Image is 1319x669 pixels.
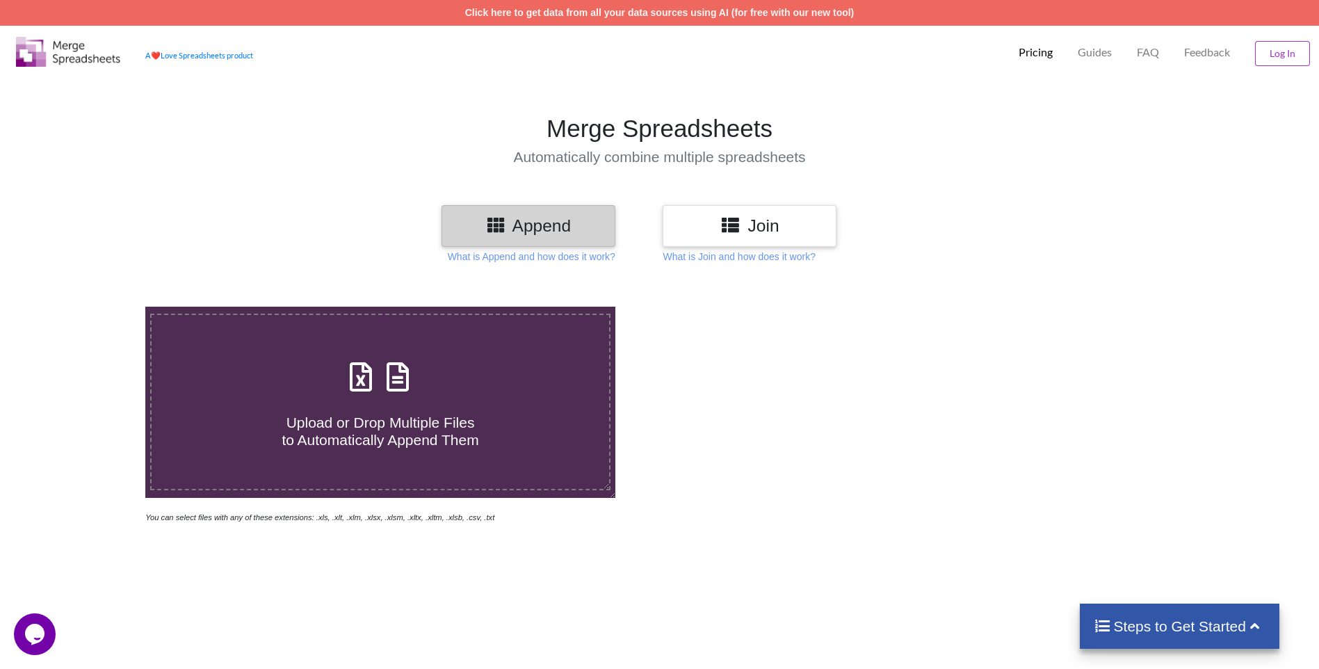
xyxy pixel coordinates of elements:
p: What is Append and how does it work? [448,250,615,264]
p: Guides [1078,45,1112,60]
span: Feedback [1184,47,1230,58]
i: You can select files with any of these extensions: .xls, .xlt, .xlm, .xlsx, .xlsm, .xltx, .xltm, ... [145,513,494,522]
iframe: chat widget [14,613,58,655]
h3: Append [452,216,605,236]
h3: Join [673,216,826,236]
button: Log In [1255,41,1310,66]
a: AheartLove Spreadsheets product [145,51,253,60]
a: Click here to get data from all your data sources using AI (for free with our new tool) [465,7,855,18]
img: Logo.png [16,37,120,67]
span: Upload or Drop Multiple Files to Automatically Append Them [282,414,478,448]
p: What is Join and how does it work? [663,250,815,264]
h4: Steps to Get Started [1094,618,1265,635]
p: FAQ [1137,45,1159,60]
span: heart [151,51,161,60]
p: Pricing [1019,45,1053,60]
